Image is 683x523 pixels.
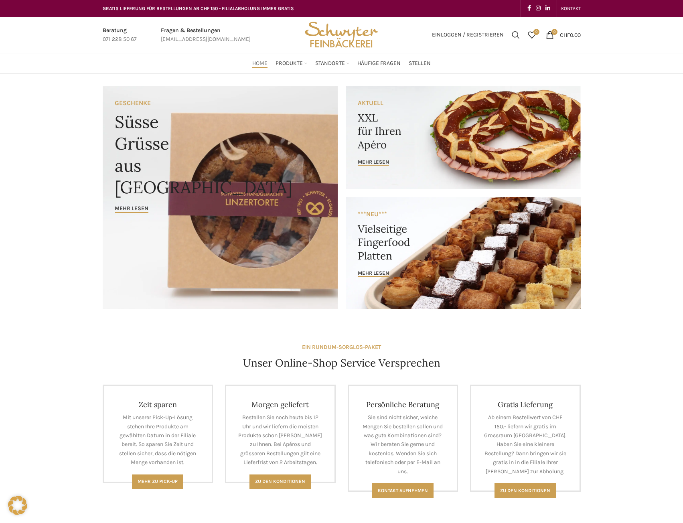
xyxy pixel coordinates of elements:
[525,3,533,14] a: Facebook social link
[357,60,401,67] span: Häufige Fragen
[103,86,338,309] a: Banner link
[428,27,508,43] a: Einloggen / Registrieren
[103,26,137,44] a: Infobox link
[432,32,504,38] span: Einloggen / Registrieren
[378,488,428,493] span: Kontakt aufnehmen
[315,55,349,71] a: Standorte
[533,29,539,35] span: 0
[543,3,553,14] a: Linkedin social link
[560,31,570,38] span: CHF
[561,0,581,16] a: KONTAKT
[409,60,431,67] span: Stellen
[524,27,540,43] div: Meine Wunschliste
[116,400,200,409] h4: Zeit sparen
[561,6,581,11] span: KONTAKT
[238,413,322,467] p: Bestellen Sie noch heute bis 12 Uhr und wir liefern die meisten Produkte schon [PERSON_NAME] zu I...
[252,60,268,67] span: Home
[357,55,401,71] a: Häufige Fragen
[524,27,540,43] a: 0
[500,488,550,493] span: Zu den konditionen
[483,413,567,476] p: Ab einem Bestellwert von CHF 150.- liefern wir gratis im Grossraum [GEOGRAPHIC_DATA]. Haben Sie e...
[116,413,200,467] p: Mit unserer Pick-Up-Lösung stehen Ihre Produkte am gewählten Datum in der Filiale bereit. So spar...
[560,31,581,38] bdi: 0.00
[409,55,431,71] a: Stellen
[361,400,445,409] h4: Persönliche Beratung
[161,26,251,44] a: Infobox link
[252,55,268,71] a: Home
[99,55,585,71] div: Main navigation
[483,400,567,409] h4: Gratis Lieferung
[508,27,524,43] a: Suchen
[132,474,183,489] a: Mehr zu Pick-Up
[243,356,440,370] h4: Unser Online-Shop Service Versprechen
[276,60,303,67] span: Produkte
[495,483,556,498] a: Zu den konditionen
[372,483,434,498] a: Kontakt aufnehmen
[302,31,381,38] a: Site logo
[302,344,381,351] strong: EIN RUNDUM-SORGLOS-PAKET
[346,197,581,309] a: Banner link
[542,27,585,43] a: 0 CHF0.00
[315,60,345,67] span: Standorte
[276,55,307,71] a: Produkte
[361,413,445,476] p: Sie sind nicht sicher, welche Mengen Sie bestellen sollen und was gute Kombinationen sind? Wir be...
[255,478,305,484] span: Zu den Konditionen
[249,474,311,489] a: Zu den Konditionen
[533,3,543,14] a: Instagram social link
[103,6,294,11] span: GRATIS LIEFERUNG FÜR BESTELLUNGEN AB CHF 150 - FILIALABHOLUNG IMMER GRATIS
[302,17,381,53] img: Bäckerei Schwyter
[557,0,585,16] div: Secondary navigation
[346,86,581,189] a: Banner link
[551,29,557,35] span: 0
[238,400,322,409] h4: Morgen geliefert
[138,478,178,484] span: Mehr zu Pick-Up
